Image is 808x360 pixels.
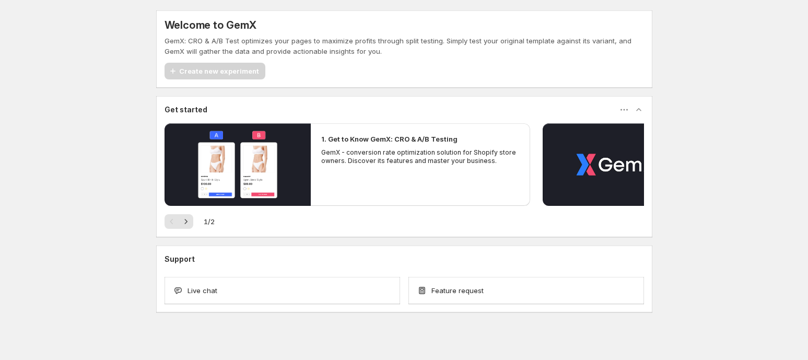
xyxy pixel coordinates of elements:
h5: Welcome to GemX [165,19,256,31]
p: GemX - conversion rate optimization solution for Shopify store owners. Discover its features and ... [321,148,520,165]
h2: 1. Get to Know GemX: CRO & A/B Testing [321,134,458,144]
span: 1 / 2 [204,216,215,227]
h3: Support [165,254,195,264]
p: GemX: CRO & A/B Test optimizes your pages to maximize profits through split testing. Simply test ... [165,36,644,56]
span: Live chat [188,285,217,296]
h3: Get started [165,104,207,115]
span: Feature request [431,285,484,296]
